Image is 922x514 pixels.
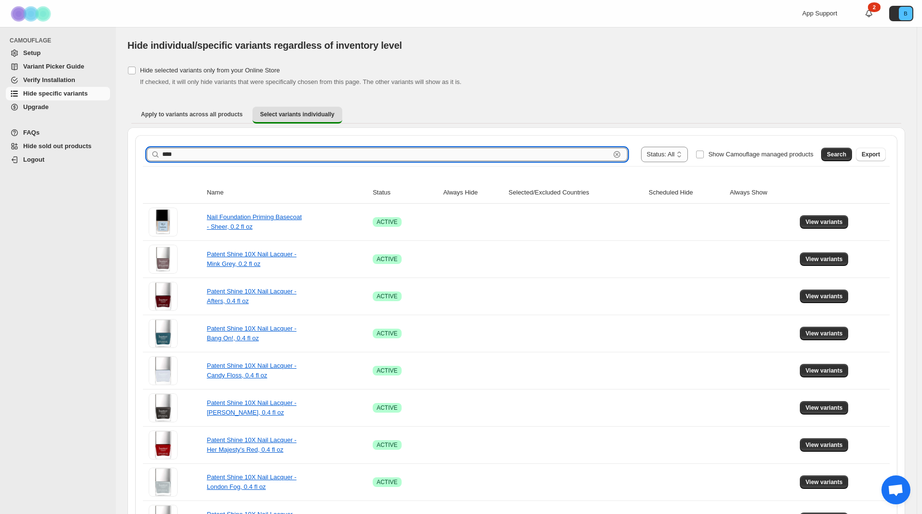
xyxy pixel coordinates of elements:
a: Patent Shine 10X Nail Lacquer - Bang On!, 0.4 fl oz [207,325,296,342]
span: Show Camouflage managed products [708,151,813,158]
span: ACTIVE [377,292,397,300]
span: ACTIVE [377,441,397,449]
img: Patent Shine 10X Nail Lacquer - Candy Floss, 0.4 fl oz [149,356,178,385]
span: ACTIVE [377,330,397,337]
span: If checked, it will only hide variants that were specifically chosen from this page. The other va... [140,78,461,85]
img: Patent Shine 10X Nail Lacquer - Bang On!, 0.4 fl oz [149,319,178,348]
span: ACTIVE [377,478,397,486]
span: View variants [806,292,843,300]
span: CAMOUFLAGE [10,37,111,44]
span: Logout [23,156,44,163]
th: Scheduled Hide [646,182,727,204]
a: Verify Installation [6,73,110,87]
a: Patent Shine 10X Nail Lacquer - Her Majesty's Red, 0.4 fl oz [207,436,296,453]
span: View variants [806,367,843,375]
span: View variants [806,330,843,337]
a: Patent Shine 10X Nail Lacquer - Afters, 0.4 fl oz [207,288,296,305]
th: Always Show [727,182,797,204]
a: Setup [6,46,110,60]
button: View variants [800,364,849,377]
span: Export [862,151,880,158]
button: Select variants individually [252,107,342,124]
a: Patent Shine 10X Nail Lacquer - Candy Floss, 0.4 fl oz [207,362,296,379]
span: ACTIVE [377,255,397,263]
button: View variants [800,215,849,229]
span: App Support [802,10,837,17]
span: View variants [806,478,843,486]
a: Hide sold out products [6,139,110,153]
button: Export [856,148,886,161]
th: Selected/Excluded Countries [506,182,646,204]
button: Apply to variants across all products [133,107,251,122]
button: Clear [612,150,622,159]
span: Hide selected variants only from your Online Store [140,67,280,74]
a: Patent Shine 10X Nail Lacquer - Mink Grey, 0.2 fl oz [207,250,296,267]
a: Variant Picker Guide [6,60,110,73]
span: FAQs [23,129,40,136]
text: B [904,11,907,16]
th: Always Hide [440,182,505,204]
img: Patent Shine 10X Nail Lacquer - London Fog, 0.4 fl oz [149,468,178,497]
span: ACTIVE [377,404,397,412]
a: Upgrade [6,100,110,114]
button: View variants [800,252,849,266]
span: Apply to variants across all products [141,111,243,118]
span: Upgrade [23,103,49,111]
th: Status [370,182,440,204]
img: Camouflage [8,0,56,27]
span: ACTIVE [377,367,397,375]
img: Patent Shine 10X Nail Lacquer - Mink Grey, 0.2 fl oz [149,245,178,274]
th: Name [204,182,370,204]
span: Select variants individually [260,111,335,118]
span: Hide specific variants [23,90,88,97]
span: Hide individual/specific variants regardless of inventory level [127,40,402,51]
a: FAQs [6,126,110,139]
span: ACTIVE [377,218,397,226]
a: Nail Foundation Priming Basecoat - Sheer, 0.2 fl oz [207,213,302,230]
a: Patent Shine 10X Nail Lacquer - London Fog, 0.4 fl oz [207,473,296,490]
span: View variants [806,404,843,412]
button: Avatar with initials B [889,6,913,21]
span: Hide sold out products [23,142,92,150]
button: Search [821,148,852,161]
button: View variants [800,401,849,415]
a: Patent Shine 10X Nail Lacquer - [PERSON_NAME], 0.4 fl oz [207,399,296,416]
img: Nail Foundation Priming Basecoat - Sheer, 0.2 fl oz [149,208,178,236]
span: Avatar with initials B [899,7,912,20]
span: View variants [806,441,843,449]
button: View variants [800,438,849,452]
button: View variants [800,290,849,303]
img: Patent Shine 10X Nail Lacquer - Her Majesty's Red, 0.4 fl oz [149,431,178,459]
a: Hide specific variants [6,87,110,100]
button: View variants [800,327,849,340]
span: Search [827,151,846,158]
div: 2 [868,2,880,12]
a: Open chat [881,475,910,504]
button: View variants [800,475,849,489]
a: Logout [6,153,110,167]
span: Setup [23,49,41,56]
span: View variants [806,218,843,226]
a: 2 [864,9,874,18]
span: Verify Installation [23,76,75,83]
img: Patent Shine 10X Nail Lacquer - Earl Grey, 0.4 fl oz [149,393,178,422]
img: Patent Shine 10X Nail Lacquer - Afters, 0.4 fl oz [149,282,178,311]
span: View variants [806,255,843,263]
span: Variant Picker Guide [23,63,84,70]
